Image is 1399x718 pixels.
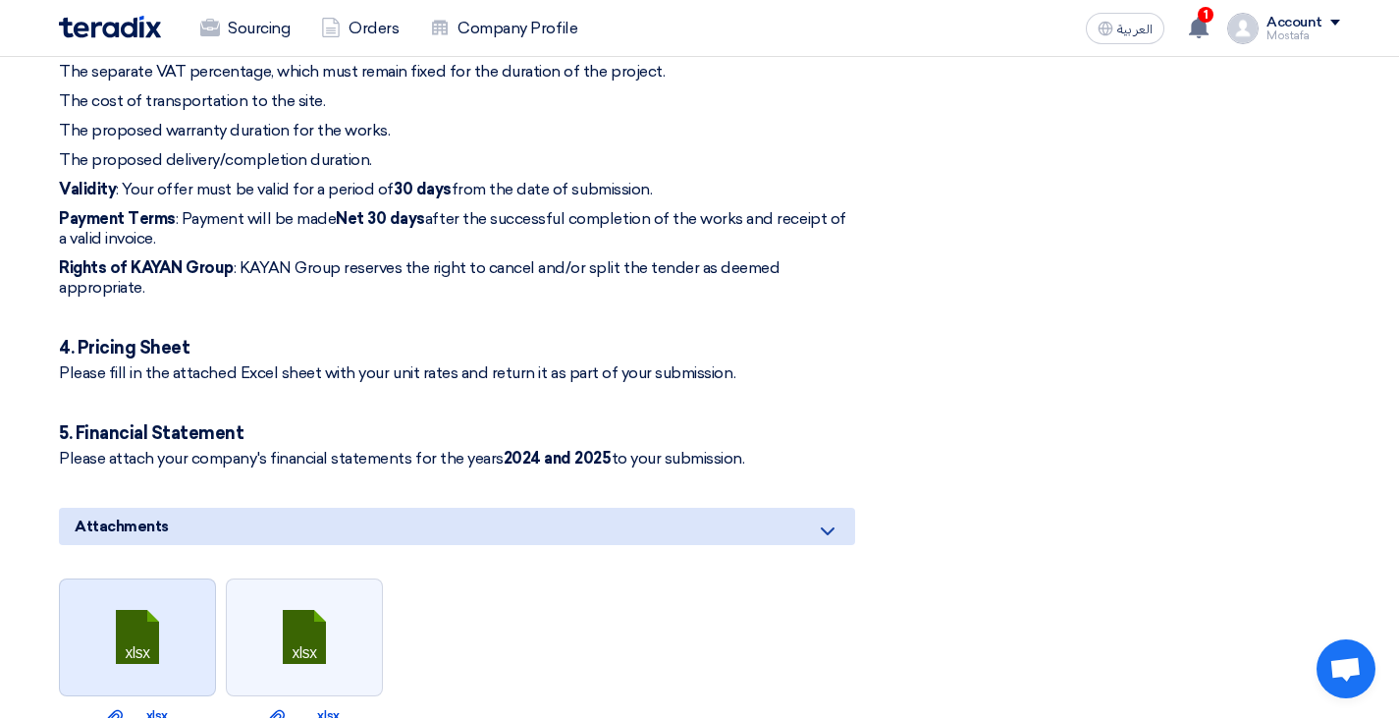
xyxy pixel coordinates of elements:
[1198,7,1213,23] span: 1
[59,121,855,140] p: The proposed warranty duration for the works.
[504,449,612,468] strong: 2024 and 2025
[305,7,414,50] a: Orders
[59,258,855,298] p: : KAYAN Group reserves the right to cancel and/or split the tender as deemed appropriate.
[59,363,855,383] p: Please fill in the attached Excel sheet with your unit rates and return it as part of your submis...
[336,209,425,228] strong: Net 30 days
[59,150,855,170] p: The proposed delivery/completion duration.
[394,180,452,198] strong: 30 days
[414,7,593,50] a: Company Profile
[59,209,855,249] p: : Payment will be made after the successful completion of the works and receipt of a valid invoice.
[59,91,855,111] p: The cost of transportation to the site.
[1086,13,1164,44] button: العربية
[1266,15,1322,31] div: Account
[59,16,161,38] img: Teradix logo
[59,258,234,277] strong: Rights of KAYAN Group
[59,422,855,444] h3: 5. Financial Statement
[1227,13,1259,44] img: profile_test.png
[59,209,176,228] strong: Payment Terms
[59,62,855,82] p: The separate VAT percentage, which must remain fixed for the duration of the project.
[59,180,116,198] strong: Validity
[1117,23,1153,36] span: العربية
[59,449,855,469] p: Please attach your company's financial statements for the years to your submission.
[1266,30,1340,41] div: Mostafa
[59,337,855,359] h3: 4. Pricing Sheet
[59,180,855,199] p: : Your offer must be valid for a period of from the date of submission.
[75,516,169,537] span: Attachments
[1317,639,1375,698] a: Open chat
[185,7,305,50] a: Sourcing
